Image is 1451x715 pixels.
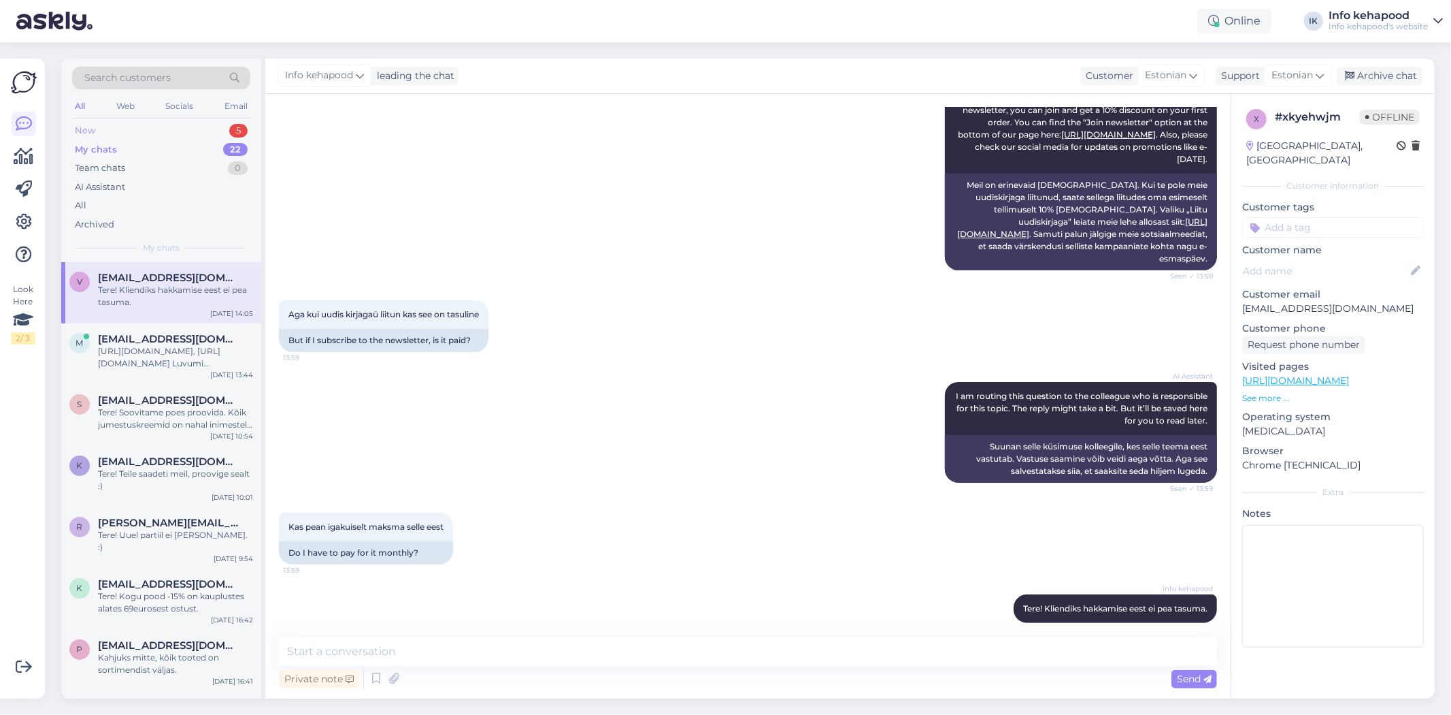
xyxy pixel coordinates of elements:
div: Tere! Teile saadeti meil, proovige sealt :) [98,468,253,492]
div: 0 [228,161,248,175]
div: [DATE] 10:01 [212,492,253,503]
div: Look Here [11,283,35,345]
p: Operating system [1242,410,1424,424]
div: Suunan selle küsimuse kolleegile, kes selle teema eest vastutab. Vastuse saamine võib veidi aega ... [945,435,1217,483]
div: Tere! Kogu pood -15% on kauplustes alates 69eurosest ostust. [98,590,253,615]
div: Team chats [75,161,125,175]
div: [DATE] 14:05 [210,308,253,319]
div: AI Assistant [75,180,125,194]
div: Customer information [1242,180,1424,192]
span: Send [1177,673,1212,685]
div: Archive chat [1337,67,1422,85]
p: Customer email [1242,287,1424,302]
p: See more ... [1242,392,1424,404]
div: # xkyehwjm [1275,109,1360,125]
span: schalanskiedith2@gmail.com [98,394,239,407]
p: Visited pages [1242,360,1424,374]
span: Offline [1360,110,1420,125]
span: Estonian [1271,68,1313,83]
div: Do I have to pay for it monthly? [279,541,453,565]
p: Browser [1242,444,1424,458]
div: IK [1304,12,1323,31]
span: Seen ✓ 13:58 [1162,271,1213,281]
div: 22 [223,143,248,157]
input: Add name [1243,264,1408,279]
span: V [77,276,82,287]
span: 14:05 [1162,624,1213,634]
span: pilleriin.molder@gmail.com [98,639,239,652]
p: Customer name [1242,243,1424,257]
div: leading the chat [371,69,454,83]
span: Veera2_8@hotmail.com [98,272,239,284]
div: Customer [1080,69,1133,83]
div: [GEOGRAPHIC_DATA], [GEOGRAPHIC_DATA] [1246,139,1397,168]
div: All [75,199,86,212]
span: merlemorozova@gmail.com [98,333,239,345]
span: k [77,583,83,593]
div: Socials [163,97,196,115]
div: [DATE] 16:41 [212,676,253,686]
div: Kahjuks mitte, kõik tooted on sortimendist väljas. [98,652,253,676]
span: Estonian [1145,68,1186,83]
div: Meil on erinevaid [DEMOGRAPHIC_DATA]. Kui te pole meie uudiskirjaga liitunud, saate sellega liitu... [945,174,1217,270]
img: Askly Logo [11,69,37,95]
span: k [77,460,83,471]
div: Private note [279,670,359,688]
span: kruushelina@gmail.com [98,456,239,468]
span: Search customers [84,71,171,85]
div: Online [1197,9,1271,33]
span: Tere! Kliendiks hakkamise eest ei pea tasuma. [1023,603,1207,614]
div: 2 / 3 [11,332,35,345]
span: 13:59 [283,353,334,363]
div: Info kehapood's website [1329,21,1428,32]
div: Support [1216,69,1260,83]
div: [DATE] 16:42 [211,615,253,625]
div: [DATE] 13:44 [210,370,253,380]
span: r [77,522,83,532]
div: New [75,124,95,138]
span: Seen ✓ 13:59 [1162,483,1213,494]
p: Notes [1242,507,1424,521]
span: kirsika.ani@outlook.com [98,578,239,590]
p: [EMAIL_ADDRESS][DOMAIN_NAME] [1242,302,1424,316]
a: [URL][DOMAIN_NAME] [1061,129,1156,140]
div: Info kehapood [1329,10,1428,21]
span: My chats [143,242,180,254]
div: Request phone number [1242,336,1365,354]
span: I am routing this question to the colleague who is responsible for this topic. The reply might ta... [956,391,1210,426]
div: Email [222,97,250,115]
a: Info kehapoodInfo kehapood's website [1329,10,1443,32]
div: 5 [229,124,248,138]
span: 13:59 [283,565,334,575]
div: All [72,97,88,115]
div: [DATE] 9:54 [214,554,253,564]
div: But if I subscribe to the newsletter, is it paid? [279,329,488,352]
div: [URL][DOMAIN_NAME], [URL][DOMAIN_NAME] Luvumi [PERSON_NAME] geeljas, mis läheb vahuks, aga niisut... [98,345,253,370]
span: p [77,644,83,654]
div: [DATE] 10:54 [210,431,253,441]
div: Tere! Soovitame poes proovida. Kõik jumestuskreemid on nahal inimestel erinevad, oksüdeeruvad [98,407,253,431]
p: Customer tags [1242,200,1424,214]
span: x [1254,114,1259,124]
p: Chrome [TECHNICAL_ID] [1242,458,1424,473]
input: Add a tag [1242,217,1424,238]
div: Tere! Uuel partiil ei [PERSON_NAME]. :) [98,529,253,554]
span: Info kehapood [1162,584,1213,594]
div: Extra [1242,486,1424,498]
div: My chats [75,143,117,157]
a: [URL][DOMAIN_NAME] [1242,375,1349,387]
p: [MEDICAL_DATA] [1242,424,1424,439]
div: Archived [75,218,114,232]
span: s [78,399,82,409]
span: Info kehapood [285,68,353,83]
span: Kas pean igakuiselt maksma selle eest [288,522,444,532]
span: AI Assistant [1162,371,1213,381]
span: m [76,338,84,348]
span: Aga kui uudis kirjagaü liitun kas see on tasuline [288,309,479,319]
div: Tere! Kliendiks hakkamise eest ei pea tasuma. [98,284,253,308]
p: Customer phone [1242,321,1424,336]
div: Web [114,97,137,115]
span: rena.kaup@gmail.com [98,517,239,529]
